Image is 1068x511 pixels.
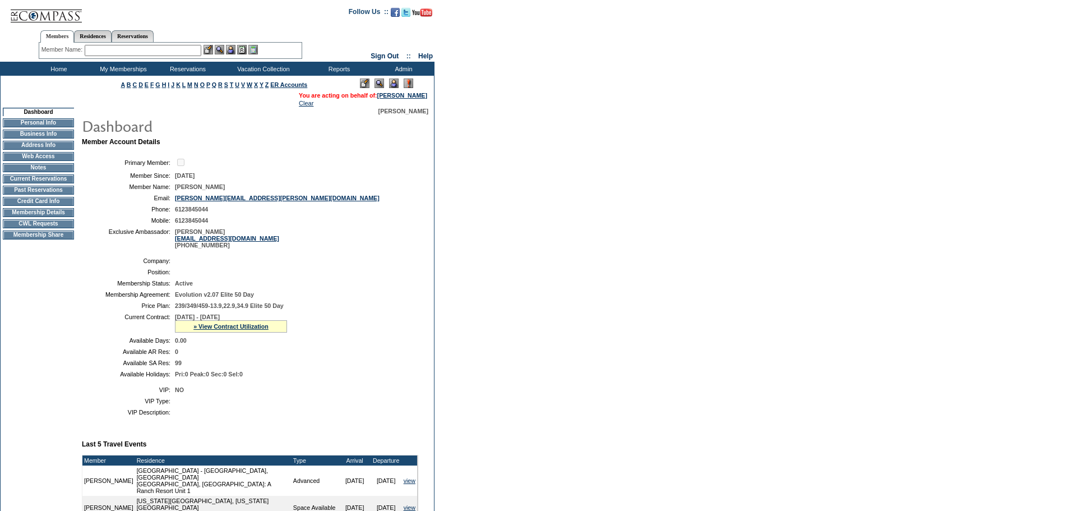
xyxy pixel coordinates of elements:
[175,206,208,213] span: 6123845044
[3,219,74,228] td: CWL Requests
[377,92,427,99] a: [PERSON_NAME]
[176,81,181,88] a: K
[3,208,74,217] td: Membership Details
[86,348,170,355] td: Available AR Res:
[370,62,434,76] td: Admin
[299,92,427,99] span: You are acting on behalf of:
[86,228,170,248] td: Exclusive Ambassador:
[391,8,400,17] img: Become our fan on Facebook
[171,81,174,88] a: J
[90,62,154,76] td: My Memberships
[219,62,306,76] td: Vacation Collection
[391,11,400,18] a: Become our fan on Facebook
[3,108,74,116] td: Dashboard
[86,314,170,333] td: Current Contract:
[371,466,402,496] td: [DATE]
[3,130,74,139] td: Business Info
[187,81,192,88] a: M
[194,81,198,88] a: N
[212,81,216,88] a: Q
[412,8,432,17] img: Subscribe to our YouTube Channel
[265,81,269,88] a: Z
[175,360,182,366] span: 99
[175,302,284,309] span: 239/349/459-13.9,22.9,34.9 Elite 50 Day
[86,269,170,275] td: Position:
[86,398,170,404] td: VIP Type:
[154,62,219,76] td: Reservations
[86,172,170,179] td: Member Since:
[3,186,74,195] td: Past Reservations
[3,174,74,183] td: Current Reservations
[248,45,258,54] img: b_calculator.gif
[401,8,410,17] img: Follow us on Twitter
[206,81,210,88] a: P
[292,455,339,466] td: Type
[193,323,269,330] a: » View Contract Utilization
[175,314,220,320] span: [DATE] - [DATE]
[218,81,223,88] a: R
[86,195,170,201] td: Email:
[3,152,74,161] td: Web Access
[360,79,369,88] img: Edit Mode
[121,81,125,88] a: A
[41,45,85,54] div: Member Name:
[401,11,410,18] a: Follow us on Twitter
[86,280,170,287] td: Membership Status:
[3,141,74,150] td: Address Info
[82,440,146,448] b: Last 5 Travel Events
[3,163,74,172] td: Notes
[175,217,208,224] span: 6123845044
[86,302,170,309] td: Price Plan:
[86,291,170,298] td: Membership Agreement:
[404,477,415,484] a: view
[378,108,428,114] span: [PERSON_NAME]
[226,45,235,54] img: Impersonate
[86,257,170,264] td: Company:
[138,81,143,88] a: D
[86,386,170,393] td: VIP:
[145,81,149,88] a: E
[292,466,339,496] td: Advanced
[155,81,160,88] a: G
[82,138,160,146] b: Member Account Details
[175,195,380,201] a: [PERSON_NAME][EMAIL_ADDRESS][PERSON_NAME][DOMAIN_NAME]
[86,360,170,366] td: Available SA Res:
[371,52,399,60] a: Sign Out
[82,466,135,496] td: [PERSON_NAME]
[175,280,193,287] span: Active
[254,81,258,88] a: X
[389,79,399,88] img: Impersonate
[150,81,154,88] a: F
[81,114,306,137] img: pgTtlDashboard.gif
[135,466,292,496] td: [GEOGRAPHIC_DATA] - [GEOGRAPHIC_DATA], [GEOGRAPHIC_DATA] [GEOGRAPHIC_DATA], [GEOGRAPHIC_DATA]: A ...
[339,466,371,496] td: [DATE]
[241,81,245,88] a: V
[247,81,252,88] a: W
[135,455,292,466] td: Residence
[230,81,234,88] a: T
[86,217,170,224] td: Mobile:
[86,157,170,168] td: Primary Member:
[406,52,411,60] span: ::
[175,183,225,190] span: [PERSON_NAME]
[175,337,187,344] span: 0.00
[215,45,224,54] img: View
[412,11,432,18] a: Subscribe to our YouTube Channel
[86,183,170,190] td: Member Name:
[175,172,195,179] span: [DATE]
[3,197,74,206] td: Credit Card Info
[235,81,239,88] a: U
[175,235,279,242] a: [EMAIL_ADDRESS][DOMAIN_NAME]
[3,231,74,240] td: Membership Share
[224,81,228,88] a: S
[200,81,205,88] a: O
[175,348,178,355] span: 0
[339,455,371,466] td: Arrival
[74,30,112,42] a: Residences
[375,79,384,88] img: View Mode
[306,62,370,76] td: Reports
[86,337,170,344] td: Available Days:
[25,62,90,76] td: Home
[162,81,167,88] a: H
[418,52,433,60] a: Help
